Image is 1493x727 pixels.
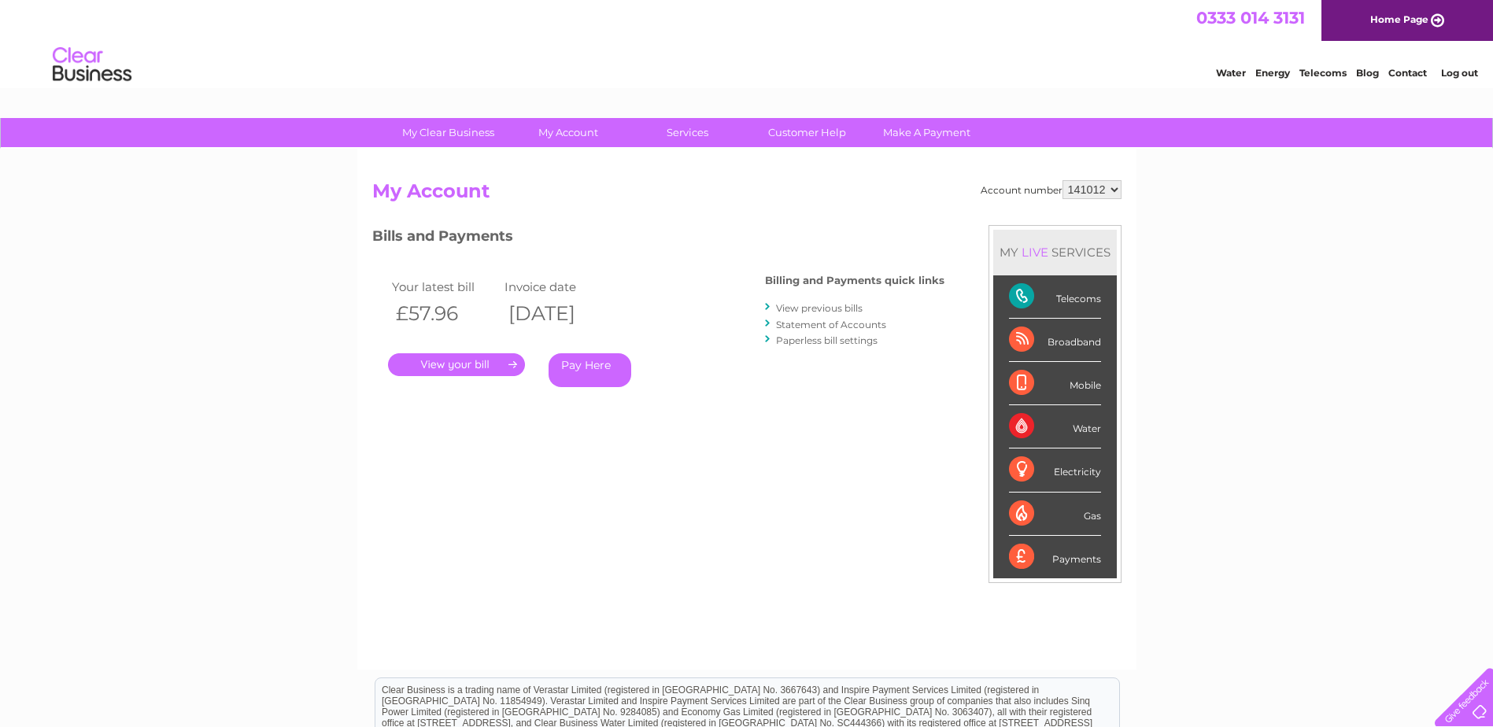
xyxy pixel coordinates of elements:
[501,297,614,330] th: [DATE]
[375,9,1119,76] div: Clear Business is a trading name of Verastar Limited (registered in [GEOGRAPHIC_DATA] No. 3667643...
[776,319,886,330] a: Statement of Accounts
[1299,67,1347,79] a: Telecoms
[1009,362,1101,405] div: Mobile
[1009,536,1101,578] div: Payments
[1009,405,1101,448] div: Water
[549,353,631,387] a: Pay Here
[862,118,992,147] a: Make A Payment
[1255,67,1290,79] a: Energy
[776,302,863,314] a: View previous bills
[372,180,1122,210] h2: My Account
[388,297,501,330] th: £57.96
[1018,245,1051,260] div: LIVE
[1216,67,1246,79] a: Water
[52,41,132,89] img: logo.png
[388,276,501,297] td: Your latest bill
[776,334,878,346] a: Paperless bill settings
[388,353,525,376] a: .
[1441,67,1478,79] a: Log out
[1196,8,1305,28] a: 0333 014 3131
[503,118,633,147] a: My Account
[383,118,513,147] a: My Clear Business
[1009,319,1101,362] div: Broadband
[765,275,944,286] h4: Billing and Payments quick links
[981,180,1122,199] div: Account number
[1009,448,1101,492] div: Electricity
[1009,275,1101,319] div: Telecoms
[1009,493,1101,536] div: Gas
[623,118,752,147] a: Services
[1388,67,1427,79] a: Contact
[501,276,614,297] td: Invoice date
[1356,67,1379,79] a: Blog
[742,118,872,147] a: Customer Help
[993,230,1117,275] div: MY SERVICES
[372,225,944,253] h3: Bills and Payments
